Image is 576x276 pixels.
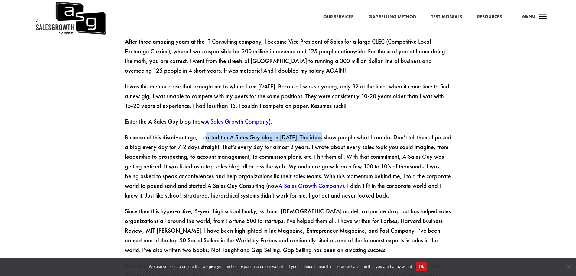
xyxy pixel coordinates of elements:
[416,262,427,271] button: Ok
[565,264,571,270] span: No
[125,37,451,81] p: After three amazing years at the IT Consulting company, I became Vice President of Sales for a la...
[431,13,462,21] a: Testimonials
[125,117,451,132] p: Enter the A Sales Guy blog (now ).
[537,11,549,23] span: a
[125,81,451,117] p: It was this meteoric rise that brought me to where I am [DATE]. Because I was so young, only 32 a...
[323,13,353,21] a: Our Services
[205,118,269,125] a: A Sales Growth Company
[369,13,416,21] a: Gap Selling Method
[522,13,535,19] span: Menu
[278,182,342,190] a: A Sales Growth Company
[125,206,451,261] p: Since then this hyper-active, 5-year high school flunky, ski bum, [DEMOGRAPHIC_DATA] model, corpo...
[125,132,451,206] p: Because of this disadvantage, I started the A Sales Guy blog in [DATE]. The idea: show people wha...
[477,13,502,21] a: Resources
[149,264,413,270] span: We use cookies to ensure that we give you the best experience on our website. If you continue to ...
